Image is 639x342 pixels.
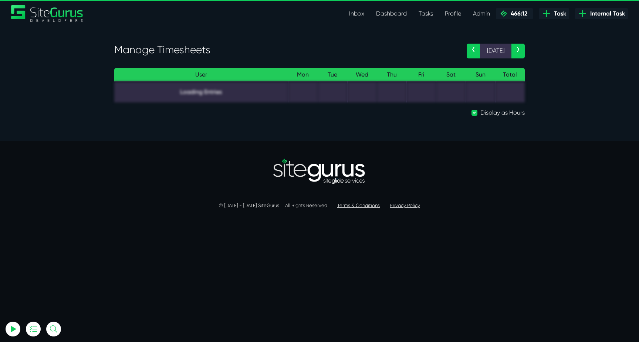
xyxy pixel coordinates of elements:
[436,68,466,82] th: Sat
[551,9,566,18] span: Task
[413,6,439,21] a: Tasks
[539,8,569,19] a: Task
[114,68,288,82] th: User
[114,202,525,209] p: © [DATE] - [DATE] SiteGurus All Rights Reserved.
[575,8,628,19] a: Internal Task
[466,68,495,82] th: Sun
[318,68,347,82] th: Tue
[337,203,380,208] a: Terms & Conditions
[343,6,370,21] a: Inbox
[467,44,480,58] a: ‹
[406,68,436,82] th: Fri
[439,6,467,21] a: Profile
[467,6,496,21] a: Admin
[508,10,527,17] span: 466:12
[114,44,456,56] h3: Manage Timesheets
[480,44,511,58] span: [DATE]
[511,44,525,58] a: ›
[347,68,377,82] th: Wed
[11,5,84,22] img: Sitegurus Logo
[370,6,413,21] a: Dashboard
[377,68,406,82] th: Thu
[11,5,84,22] a: SiteGurus
[480,108,525,117] label: Display as Hours
[496,8,533,19] a: 466:12
[114,81,288,102] td: Loading Entries
[587,9,625,18] span: Internal Task
[288,68,318,82] th: Mon
[390,203,420,208] a: Privacy Policy
[495,68,525,82] th: Total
